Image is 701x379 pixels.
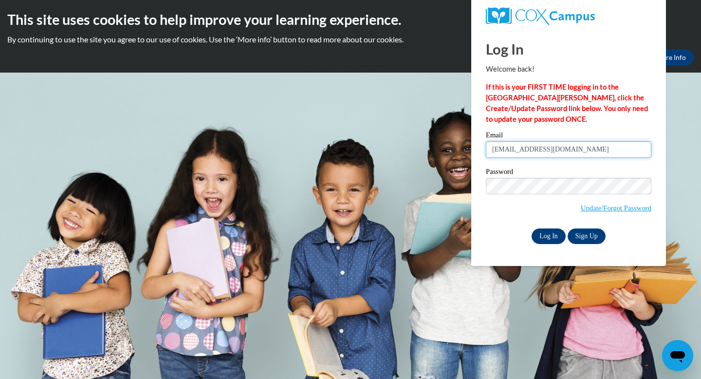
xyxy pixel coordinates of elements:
p: Welcome back! [486,64,651,75]
a: Update/Forgot Password [581,204,651,212]
a: Sign Up [568,228,606,244]
img: COX Campus [486,7,595,25]
h1: Log In [486,39,651,59]
input: Log In [532,228,566,244]
a: More Info [648,50,694,65]
label: Email [486,132,651,141]
label: Password [486,168,651,178]
iframe: Button to launch messaging window [662,340,693,371]
a: COX Campus [486,7,651,25]
strong: If this is your FIRST TIME logging in to the [GEOGRAPHIC_DATA][PERSON_NAME], click the Create/Upd... [486,83,648,123]
h2: This site uses cookies to help improve your learning experience. [7,10,694,29]
p: By continuing to use the site you agree to our use of cookies. Use the ‘More info’ button to read... [7,34,694,45]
